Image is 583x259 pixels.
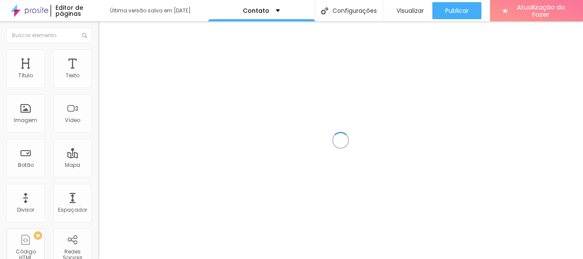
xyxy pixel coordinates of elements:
[65,161,80,169] font: Mapa
[383,2,432,19] button: Visualizar
[65,116,80,124] font: Vídeo
[6,28,92,43] input: Buscar elemento
[517,3,565,19] font: Atualização do Fazer
[110,8,208,13] div: Última versão salva em [DATE]
[332,6,377,15] font: Configurações
[66,72,79,79] font: Texto
[432,2,481,19] button: Publicar
[58,206,87,213] font: Espaçador
[445,6,469,15] font: Publicar
[14,116,37,124] font: Imagem
[243,6,269,15] font: Contato
[18,72,33,79] font: Título
[55,3,83,18] font: Editor de páginas
[17,206,34,213] font: Divisor
[321,7,328,15] img: Ícone
[396,6,424,15] font: Visualizar
[18,161,34,169] font: Botão
[82,33,87,38] img: Ícone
